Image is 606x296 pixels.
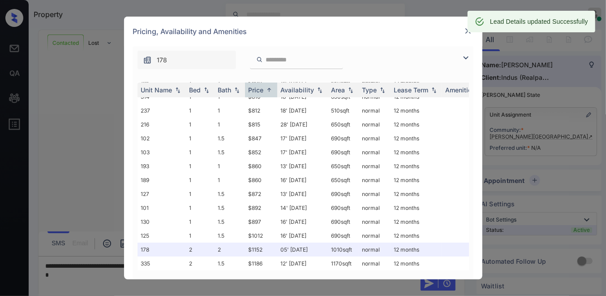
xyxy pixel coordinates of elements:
[277,159,328,173] td: 13' [DATE]
[218,86,232,94] div: Bath
[359,257,391,270] td: normal
[331,86,345,94] div: Area
[138,187,186,201] td: 127
[328,145,359,159] td: 690 sqft
[359,229,391,243] td: normal
[186,201,215,215] td: 1
[245,187,277,201] td: $872
[186,187,215,201] td: 1
[391,131,442,145] td: 12 months
[249,86,264,94] div: Price
[245,229,277,243] td: $1012
[215,131,245,145] td: 1.5
[245,104,277,118] td: $812
[277,145,328,159] td: 17' [DATE]
[245,159,277,173] td: $860
[391,104,442,118] td: 12 months
[138,243,186,257] td: 178
[186,159,215,173] td: 1
[391,215,442,229] td: 12 months
[362,86,377,94] div: Type
[490,13,588,30] div: Lead Details updated Successfully
[215,243,245,257] td: 2
[215,104,245,118] td: 1
[328,104,359,118] td: 510 sqft
[394,86,429,94] div: Lease Term
[359,187,391,201] td: normal
[277,104,328,118] td: 18' [DATE]
[245,201,277,215] td: $892
[202,87,211,93] img: sorting
[143,56,152,65] img: icon-zuma
[328,187,359,201] td: 690 sqft
[328,201,359,215] td: 690 sqft
[138,173,186,187] td: 189
[328,257,359,270] td: 1170 sqft
[138,131,186,145] td: 102
[157,55,168,65] span: 178
[138,104,186,118] td: 237
[215,118,245,131] td: 1
[460,52,471,63] img: icon-zuma
[359,201,391,215] td: normal
[328,215,359,229] td: 690 sqft
[186,131,215,145] td: 1
[215,173,245,187] td: 1
[215,187,245,201] td: 1.5
[232,87,241,93] img: sorting
[138,215,186,229] td: 130
[245,243,277,257] td: $1152
[186,173,215,187] td: 1
[430,87,438,93] img: sorting
[215,229,245,243] td: 1.5
[378,87,387,93] img: sorting
[359,145,391,159] td: normal
[315,87,324,93] img: sorting
[277,229,328,243] td: 16' [DATE]
[328,243,359,257] td: 1010 sqft
[186,257,215,270] td: 2
[186,229,215,243] td: 1
[215,257,245,270] td: 1.5
[215,159,245,173] td: 1
[359,131,391,145] td: normal
[391,159,442,173] td: 12 months
[186,104,215,118] td: 1
[256,56,263,64] img: icon-zuma
[186,118,215,131] td: 1
[328,118,359,131] td: 650 sqft
[245,173,277,187] td: $860
[446,86,476,94] div: Amenities
[391,257,442,270] td: 12 months
[189,86,201,94] div: Bed
[391,229,442,243] td: 12 months
[391,201,442,215] td: 12 months
[277,118,328,131] td: 28' [DATE]
[245,131,277,145] td: $847
[359,215,391,229] td: normal
[215,145,245,159] td: 1.5
[391,187,442,201] td: 12 months
[328,131,359,145] td: 690 sqft
[391,173,442,187] td: 12 months
[391,118,442,131] td: 12 months
[277,201,328,215] td: 14' [DATE]
[277,173,328,187] td: 16' [DATE]
[138,229,186,243] td: 125
[215,201,245,215] td: 1.5
[391,145,442,159] td: 12 months
[245,145,277,159] td: $852
[186,145,215,159] td: 1
[346,87,355,93] img: sorting
[359,159,391,173] td: normal
[328,159,359,173] td: 650 sqft
[124,17,482,46] div: Pricing, Availability and Amenities
[277,243,328,257] td: 05' [DATE]
[245,118,277,131] td: $815
[277,131,328,145] td: 17' [DATE]
[359,118,391,131] td: normal
[138,257,186,270] td: 335
[245,257,277,270] td: $1186
[328,229,359,243] td: 690 sqft
[138,145,186,159] td: 103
